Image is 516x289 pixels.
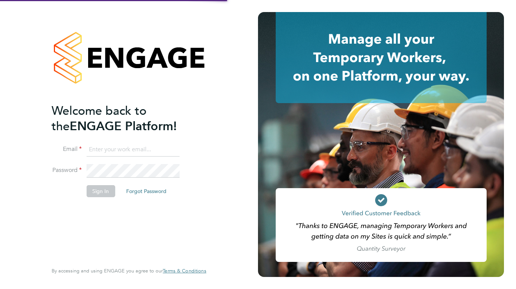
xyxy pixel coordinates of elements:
[120,185,173,197] button: Forgot Password
[52,268,206,274] span: By accessing and using ENGAGE you agree to our
[86,143,179,157] input: Enter your work email...
[52,145,82,153] label: Email
[86,185,115,197] button: Sign In
[52,103,198,134] h2: ENGAGE Platform!
[52,103,147,134] span: Welcome back to the
[52,166,82,174] label: Password
[163,268,206,274] a: Terms & Conditions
